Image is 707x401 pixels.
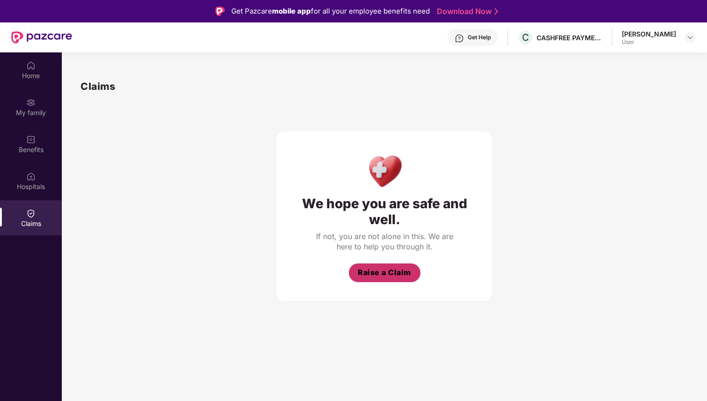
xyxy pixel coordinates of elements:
img: svg+xml;base64,PHN2ZyBpZD0iSG9zcGl0YWxzIiB4bWxucz0iaHR0cDovL3d3dy53My5vcmcvMjAwMC9zdmciIHdpZHRoPS... [26,172,36,181]
img: svg+xml;base64,PHN2ZyBpZD0iRHJvcGRvd24tMzJ4MzIiIHhtbG5zPSJodHRwOi8vd3d3LnczLm9yZy8yMDAwL3N2ZyIgd2... [686,34,694,41]
h1: Claims [81,79,115,94]
strong: mobile app [272,7,311,15]
span: Raise a Claim [358,267,411,278]
img: Logo [215,7,225,16]
div: If not, you are not alone in this. We are here to help you through it. [314,231,455,252]
img: Stroke [494,7,498,16]
img: Health Care [364,150,405,191]
div: User [622,38,676,46]
a: Download Now [437,7,495,16]
img: svg+xml;base64,PHN2ZyBpZD0iSGVscC0zMngzMiIgeG1sbnM9Imh0dHA6Ly93d3cudzMub3JnLzIwMDAvc3ZnIiB3aWR0aD... [455,34,464,43]
div: CASHFREE PAYMENTS INDIA PVT. LTD. [537,33,602,42]
img: svg+xml;base64,PHN2ZyBpZD0iSG9tZSIgeG1sbnM9Imh0dHA6Ly93d3cudzMub3JnLzIwMDAvc3ZnIiB3aWR0aD0iMjAiIG... [26,61,36,70]
img: svg+xml;base64,PHN2ZyBpZD0iQmVuZWZpdHMiIHhtbG5zPSJodHRwOi8vd3d3LnczLm9yZy8yMDAwL3N2ZyIgd2lkdGg9Ij... [26,135,36,144]
div: We hope you are safe and well. [295,196,473,227]
div: Get Pazcare for all your employee benefits need [231,6,430,17]
div: Get Help [468,34,491,41]
img: svg+xml;base64,PHN2ZyB3aWR0aD0iMjAiIGhlaWdodD0iMjAiIHZpZXdCb3g9IjAgMCAyMCAyMCIgZmlsbD0ibm9uZSIgeG... [26,98,36,107]
img: New Pazcare Logo [11,31,72,44]
div: [PERSON_NAME] [622,29,676,38]
span: C [522,32,529,43]
img: svg+xml;base64,PHN2ZyBpZD0iQ2xhaW0iIHhtbG5zPSJodHRwOi8vd3d3LnczLm9yZy8yMDAwL3N2ZyIgd2lkdGg9IjIwIi... [26,209,36,218]
button: Raise a Claim [349,263,420,282]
